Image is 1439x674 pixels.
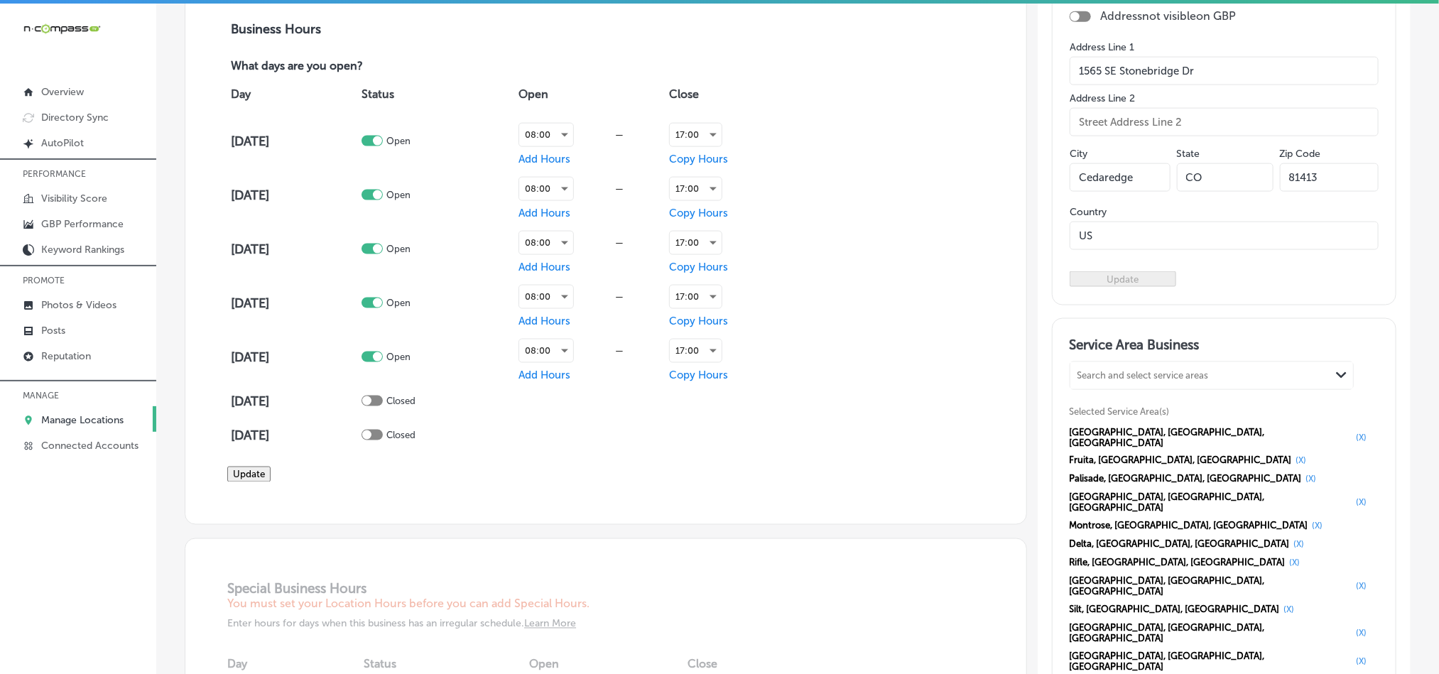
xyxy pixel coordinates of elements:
[386,244,411,254] p: Open
[1280,163,1379,192] input: Zip Code
[519,286,573,308] div: 08:00
[518,261,570,273] span: Add Hours
[41,325,65,337] p: Posts
[41,350,91,362] p: Reputation
[519,124,573,146] div: 08:00
[669,315,728,327] span: Copy Hours
[41,192,107,205] p: Visibility Score
[1352,628,1372,639] button: (X)
[669,153,728,165] span: Copy Hours
[1070,539,1290,550] span: Delta, [GEOGRAPHIC_DATA], [GEOGRAPHIC_DATA]
[574,129,666,140] div: —
[23,22,101,36] img: 660ab0bf-5cc7-4cb8-ba1c-48b5ae0f18e60NCTV_CLogo_TV_Black_-500x88.png
[227,467,271,482] button: Update
[1352,432,1372,443] button: (X)
[231,241,358,257] h4: [DATE]
[386,430,416,440] p: Closed
[1070,406,1170,417] span: Selected Service Area(s)
[1352,497,1372,509] button: (X)
[669,261,728,273] span: Copy Hours
[386,352,411,362] p: Open
[1292,455,1311,467] button: (X)
[574,291,666,302] div: —
[41,218,124,230] p: GBP Performance
[41,414,124,426] p: Manage Locations
[227,60,465,75] p: What days are you open?
[1286,558,1305,569] button: (X)
[41,112,109,124] p: Directory Sync
[1070,604,1280,615] span: Silt, [GEOGRAPHIC_DATA], [GEOGRAPHIC_DATA]
[518,207,570,219] span: Add Hours
[231,428,358,443] h4: [DATE]
[518,315,570,327] span: Add Hours
[1070,41,1379,53] label: Address Line 1
[574,183,666,194] div: —
[1070,623,1352,644] span: [GEOGRAPHIC_DATA], [GEOGRAPHIC_DATA], [GEOGRAPHIC_DATA]
[41,137,84,149] p: AutoPilot
[1352,581,1372,592] button: (X)
[1070,271,1176,287] button: Update
[574,345,666,356] div: —
[1177,163,1274,192] input: NY
[1070,651,1352,673] span: [GEOGRAPHIC_DATA], [GEOGRAPHIC_DATA], [GEOGRAPHIC_DATA]
[1070,57,1379,85] input: Street Address Line 1
[1070,427,1352,448] span: [GEOGRAPHIC_DATA], [GEOGRAPHIC_DATA], [GEOGRAPHIC_DATA]
[231,134,358,149] h4: [DATE]
[1070,455,1292,466] span: Fruita, [GEOGRAPHIC_DATA], [GEOGRAPHIC_DATA]
[358,75,515,114] th: Status
[1280,604,1299,616] button: (X)
[386,396,416,406] p: Closed
[1070,148,1087,160] label: City
[1070,492,1352,513] span: [GEOGRAPHIC_DATA], [GEOGRAPHIC_DATA], [GEOGRAPHIC_DATA]
[1100,9,1236,23] p: Address not visible on GBP
[518,369,570,381] span: Add Hours
[1070,474,1302,484] span: Palisade, [GEOGRAPHIC_DATA], [GEOGRAPHIC_DATA]
[386,136,411,146] p: Open
[41,440,139,452] p: Connected Accounts
[227,21,984,37] h3: Business Hours
[1070,521,1308,531] span: Montrose, [GEOGRAPHIC_DATA], [GEOGRAPHIC_DATA]
[518,153,570,165] span: Add Hours
[519,339,573,362] div: 08:00
[41,299,116,311] p: Photos & Videos
[231,187,358,203] h4: [DATE]
[669,369,728,381] span: Copy Hours
[670,124,722,146] div: 17:00
[1070,576,1352,597] span: [GEOGRAPHIC_DATA], [GEOGRAPHIC_DATA], [GEOGRAPHIC_DATA]
[1070,206,1379,218] label: Country
[574,237,666,248] div: —
[670,178,722,200] div: 17:00
[41,86,84,98] p: Overview
[231,295,358,311] h4: [DATE]
[1070,92,1379,104] label: Address Line 2
[386,190,411,200] p: Open
[1352,656,1372,668] button: (X)
[1070,222,1379,250] input: Country
[231,349,358,365] h4: [DATE]
[519,178,573,200] div: 08:00
[41,244,124,256] p: Keyword Rankings
[1070,108,1379,136] input: Street Address Line 2
[519,232,573,254] div: 08:00
[227,75,358,114] th: Day
[1077,370,1209,381] div: Search and select service areas
[669,207,728,219] span: Copy Hours
[386,298,411,308] p: Open
[231,393,358,409] h4: [DATE]
[670,339,722,362] div: 17:00
[1070,337,1379,358] h3: Service Area Business
[1290,539,1309,550] button: (X)
[670,286,722,308] div: 17:00
[1302,474,1321,485] button: (X)
[666,75,795,114] th: Close
[1308,521,1327,532] button: (X)
[1280,148,1321,160] label: Zip Code
[1070,163,1171,192] input: City
[1070,558,1286,568] span: Rifle, [GEOGRAPHIC_DATA], [GEOGRAPHIC_DATA]
[515,75,666,114] th: Open
[1177,148,1200,160] label: State
[670,232,722,254] div: 17:00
